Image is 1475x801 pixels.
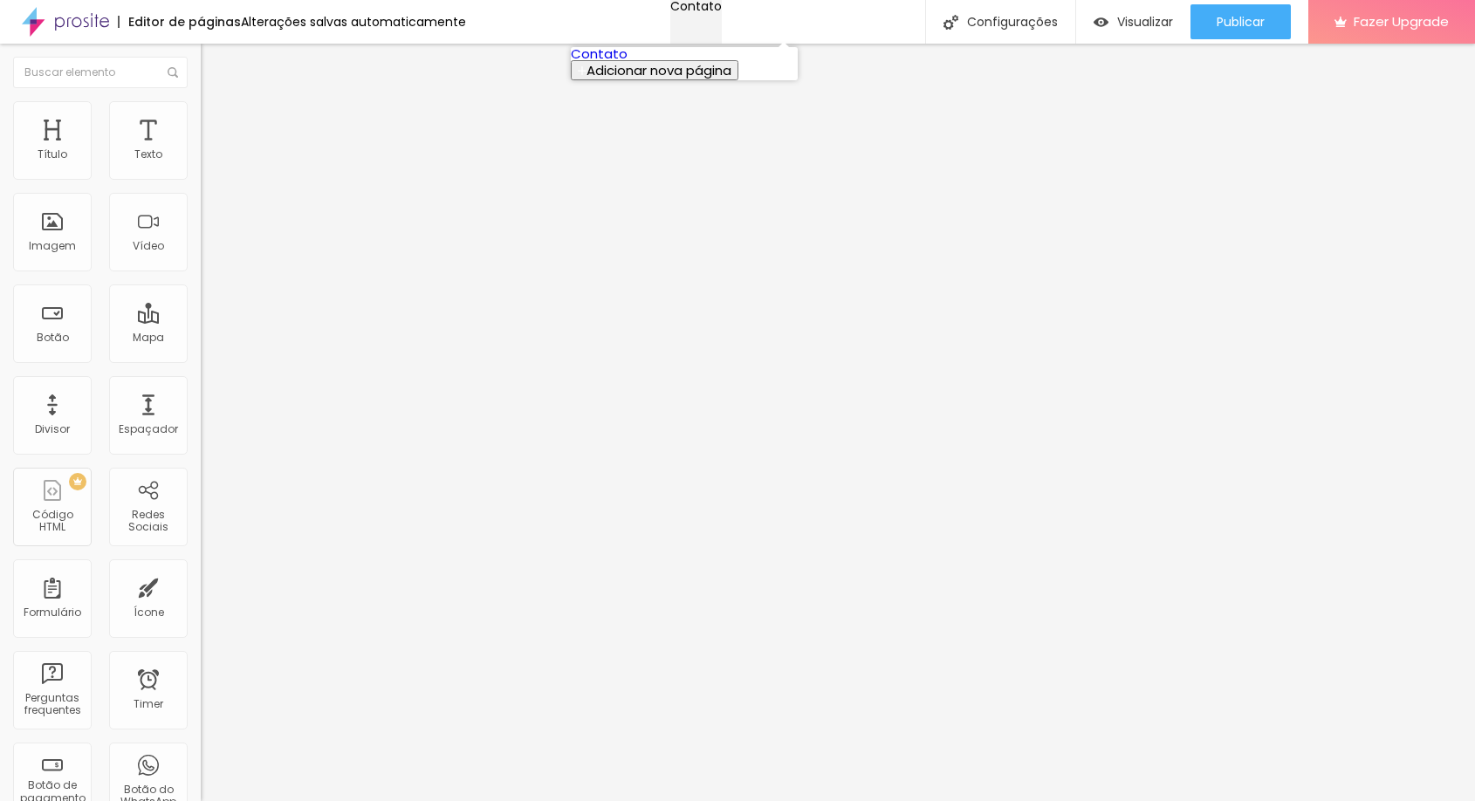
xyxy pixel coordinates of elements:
input: Buscar elemento [13,57,188,88]
div: Espaçador [119,423,178,435]
a: Contato [571,44,628,63]
div: Editor de páginas [118,16,241,28]
span: Adicionar nova página [587,61,731,79]
button: Adicionar nova página [571,60,738,80]
img: Icone [943,15,958,30]
div: Vídeo [133,240,164,252]
span: Visualizar [1117,15,1173,29]
div: Formulário [24,606,81,619]
div: Perguntas frequentes [17,692,86,717]
div: Ícone [134,606,164,619]
div: Botão [37,332,69,344]
img: Icone [168,67,178,78]
span: Fazer Upgrade [1354,14,1449,29]
div: Divisor [35,423,70,435]
button: Visualizar [1076,4,1190,39]
div: Texto [134,148,162,161]
span: Publicar [1217,15,1265,29]
div: Mapa [133,332,164,344]
div: Alterações salvas automaticamente [241,16,466,28]
div: Código HTML [17,509,86,534]
div: Imagem [29,240,76,252]
div: Redes Sociais [113,509,182,534]
iframe: Editor [201,44,1475,801]
div: Timer [134,698,163,710]
img: view-1.svg [1094,15,1108,30]
div: Título [38,148,67,161]
button: Publicar [1190,4,1291,39]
